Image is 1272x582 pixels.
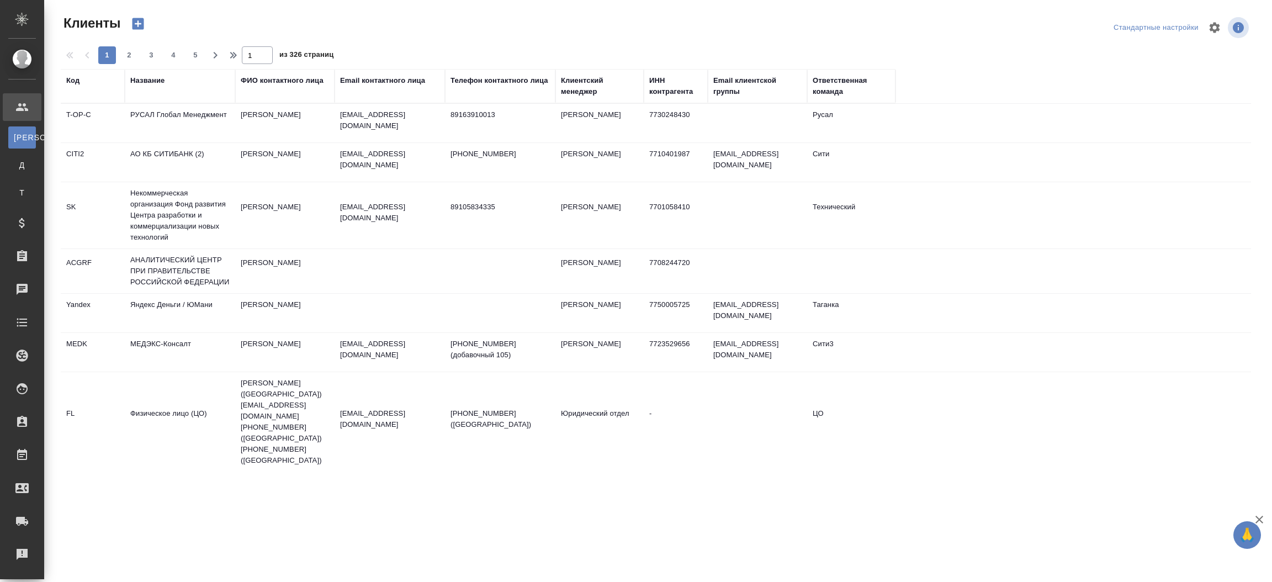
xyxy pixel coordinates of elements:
[340,109,439,131] p: [EMAIL_ADDRESS][DOMAIN_NAME]
[125,182,235,248] td: Некоммерческая организация Фонд развития Центра разработки и коммерциализации новых технологий
[235,104,335,142] td: [PERSON_NAME]
[713,75,802,97] div: Email клиентской группы
[130,75,165,86] div: Название
[120,50,138,61] span: 2
[644,333,708,372] td: 7723529656
[555,333,644,372] td: [PERSON_NAME]
[1238,523,1257,547] span: 🙏
[451,408,550,430] p: [PHONE_NUMBER] ([GEOGRAPHIC_DATA])
[125,104,235,142] td: РУСАЛ Глобал Менеджмент
[649,75,702,97] div: ИНН контрагента
[61,252,125,290] td: ACGRF
[644,104,708,142] td: 7730248430
[125,403,235,441] td: Физическое лицо (ЦО)
[125,333,235,372] td: МЕДЭКС-Консалт
[561,75,638,97] div: Клиентский менеджер
[644,252,708,290] td: 7708244720
[807,104,895,142] td: Русал
[555,403,644,441] td: Юридический отдел
[279,48,333,64] span: из 326 страниц
[235,333,335,372] td: [PERSON_NAME]
[708,294,807,332] td: [EMAIL_ADDRESS][DOMAIN_NAME]
[165,46,182,64] button: 4
[813,75,890,97] div: Ответственная команда
[807,196,895,235] td: Технический
[125,249,235,293] td: АНАЛИТИЧЕСКИЙ ЦЕНТР ПРИ ПРАВИТЕЛЬСТВЕ РОССИЙСКОЙ ФЕДЕРАЦИИ
[451,149,550,160] p: [PHONE_NUMBER]
[1201,14,1228,41] span: Настроить таблицу
[61,14,120,32] span: Клиенты
[340,202,439,224] p: [EMAIL_ADDRESS][DOMAIN_NAME]
[14,132,30,143] span: [PERSON_NAME]
[241,75,324,86] div: ФИО контактного лица
[61,294,125,332] td: Yandex
[235,143,335,182] td: [PERSON_NAME]
[187,50,204,61] span: 5
[555,104,644,142] td: [PERSON_NAME]
[555,143,644,182] td: [PERSON_NAME]
[8,154,36,176] a: Д
[555,196,644,235] td: [PERSON_NAME]
[1233,521,1261,549] button: 🙏
[555,252,644,290] td: [PERSON_NAME]
[807,143,895,182] td: Сити
[340,338,439,361] p: [EMAIL_ADDRESS][DOMAIN_NAME]
[61,333,125,372] td: MEDK
[235,252,335,290] td: [PERSON_NAME]
[451,202,550,213] p: 89105834335
[708,143,807,182] td: [EMAIL_ADDRESS][DOMAIN_NAME]
[125,14,151,33] button: Создать
[142,50,160,61] span: 3
[142,46,160,64] button: 3
[8,182,36,204] a: Т
[340,75,425,86] div: Email контактного лица
[644,294,708,332] td: 7750005725
[235,372,335,472] td: [PERSON_NAME] ([GEOGRAPHIC_DATA]) [EMAIL_ADDRESS][DOMAIN_NAME] [PHONE_NUMBER] ([GEOGRAPHIC_DATA])...
[187,46,204,64] button: 5
[644,143,708,182] td: 7710401987
[14,160,30,171] span: Д
[807,403,895,441] td: ЦО
[451,75,548,86] div: Телефон контактного лица
[165,50,182,61] span: 4
[14,187,30,198] span: Т
[61,143,125,182] td: CITI2
[807,333,895,372] td: Сити3
[61,196,125,235] td: SK
[235,294,335,332] td: [PERSON_NAME]
[1111,19,1201,36] div: split button
[807,294,895,332] td: Таганка
[451,338,550,361] p: [PHONE_NUMBER] (добавочный 105)
[451,109,550,120] p: 89163910013
[61,104,125,142] td: T-OP-C
[8,126,36,149] a: [PERSON_NAME]
[235,196,335,235] td: [PERSON_NAME]
[708,333,807,372] td: [EMAIL_ADDRESS][DOMAIN_NAME]
[644,196,708,235] td: 7701058410
[1228,17,1251,38] span: Посмотреть информацию
[340,149,439,171] p: [EMAIL_ADDRESS][DOMAIN_NAME]
[125,294,235,332] td: Яндекс Деньги / ЮМани
[644,403,708,441] td: -
[61,403,125,441] td: FL
[555,294,644,332] td: [PERSON_NAME]
[125,143,235,182] td: АО КБ СИТИБАНК (2)
[340,408,439,430] p: [EMAIL_ADDRESS][DOMAIN_NAME]
[120,46,138,64] button: 2
[66,75,79,86] div: Код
